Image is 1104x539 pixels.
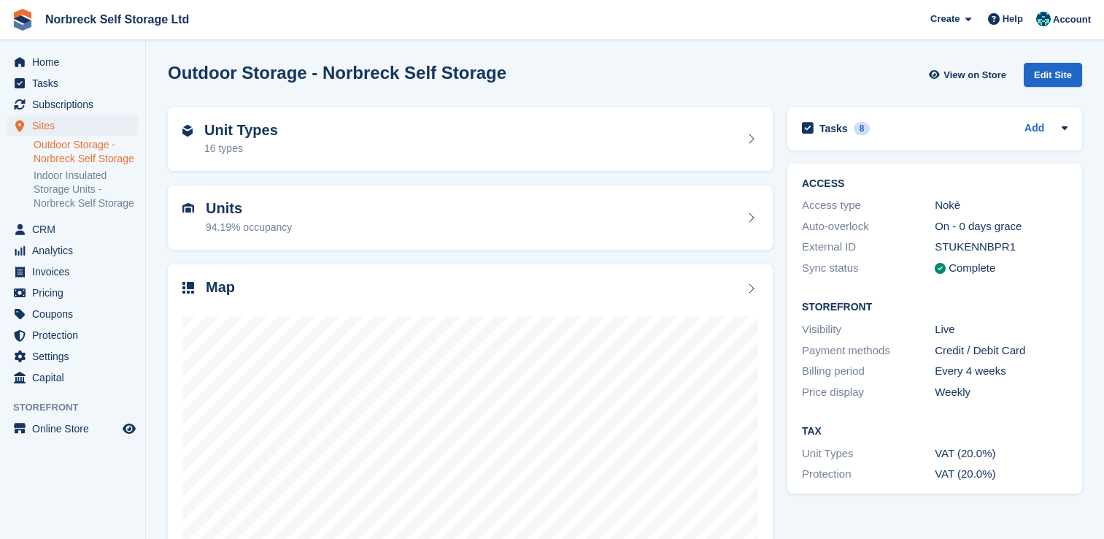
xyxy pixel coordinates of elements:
[935,239,1068,256] div: STUKENNBPR1
[802,302,1068,313] h2: Storefront
[206,200,292,217] h2: Units
[7,325,138,345] a: menu
[935,218,1068,235] div: On - 0 days grace
[120,420,138,437] a: Preview store
[1024,63,1082,87] div: Edit Site
[802,343,935,359] div: Payment methods
[204,122,278,139] h2: Unit Types
[13,400,145,415] span: Storefront
[32,367,120,388] span: Capital
[1024,121,1044,137] a: Add
[206,279,235,296] h2: Map
[168,107,773,172] a: Unit Types 16 types
[34,169,138,210] a: Indoor Insulated Storage Units - Norbreck Self Storage
[935,384,1068,401] div: Weekly
[7,115,138,136] a: menu
[1053,12,1091,27] span: Account
[802,446,935,462] div: Unit Types
[935,343,1068,359] div: Credit / Debit Card
[927,63,1012,87] a: View on Store
[7,219,138,240] a: menu
[1036,12,1051,26] img: Sally King
[802,426,1068,437] h2: Tax
[206,220,292,235] div: 94.19% occupancy
[32,52,120,72] span: Home
[34,138,138,166] a: Outdoor Storage - Norbreck Self Storage
[32,219,120,240] span: CRM
[7,283,138,303] a: menu
[168,186,773,250] a: Units 94.19% occupancy
[7,52,138,72] a: menu
[32,418,120,439] span: Online Store
[943,68,1006,83] span: View on Store
[32,73,120,93] span: Tasks
[32,283,120,303] span: Pricing
[802,260,935,277] div: Sync status
[168,63,506,83] h2: Outdoor Storage - Norbreck Self Storage
[935,446,1068,462] div: VAT (20.0%)
[39,7,195,31] a: Norbreck Self Storage Ltd
[935,321,1068,338] div: Live
[935,363,1068,380] div: Every 4 weeks
[1003,12,1023,26] span: Help
[182,203,194,213] img: unit-icn-7be61d7bf1b0ce9d3e12c5938cc71ed9869f7b940bace4675aadf7bd6d80202e.svg
[7,73,138,93] a: menu
[949,260,995,277] div: Complete
[802,218,935,235] div: Auto-overlock
[1024,63,1082,93] a: Edit Site
[935,466,1068,483] div: VAT (20.0%)
[930,12,960,26] span: Create
[7,346,138,367] a: menu
[12,9,34,31] img: stora-icon-8386f47178a22dfd0bd8f6a31ec36ba5ce8667c1dd55bd0f319d3a0aa187defe.svg
[32,94,120,115] span: Subscriptions
[802,363,935,380] div: Billing period
[32,115,120,136] span: Sites
[204,141,278,156] div: 16 types
[182,282,194,294] img: map-icn-33ee37083ee616e46c38cad1a60f524a97daa1e2b2c8c0bc3eb3415660979fc1.svg
[32,346,120,367] span: Settings
[7,304,138,324] a: menu
[802,384,935,401] div: Price display
[32,304,120,324] span: Coupons
[802,466,935,483] div: Protection
[802,239,935,256] div: External ID
[802,197,935,214] div: Access type
[182,125,193,137] img: unit-type-icn-2b2737a686de81e16bb02015468b77c625bbabd49415b5ef34ead5e3b44a266d.svg
[7,261,138,282] a: menu
[32,261,120,282] span: Invoices
[7,240,138,261] a: menu
[7,367,138,388] a: menu
[32,325,120,345] span: Protection
[819,122,848,135] h2: Tasks
[802,178,1068,190] h2: ACCESS
[7,94,138,115] a: menu
[7,418,138,439] a: menu
[935,197,1068,214] div: Nokē
[854,122,871,135] div: 8
[32,240,120,261] span: Analytics
[802,321,935,338] div: Visibility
